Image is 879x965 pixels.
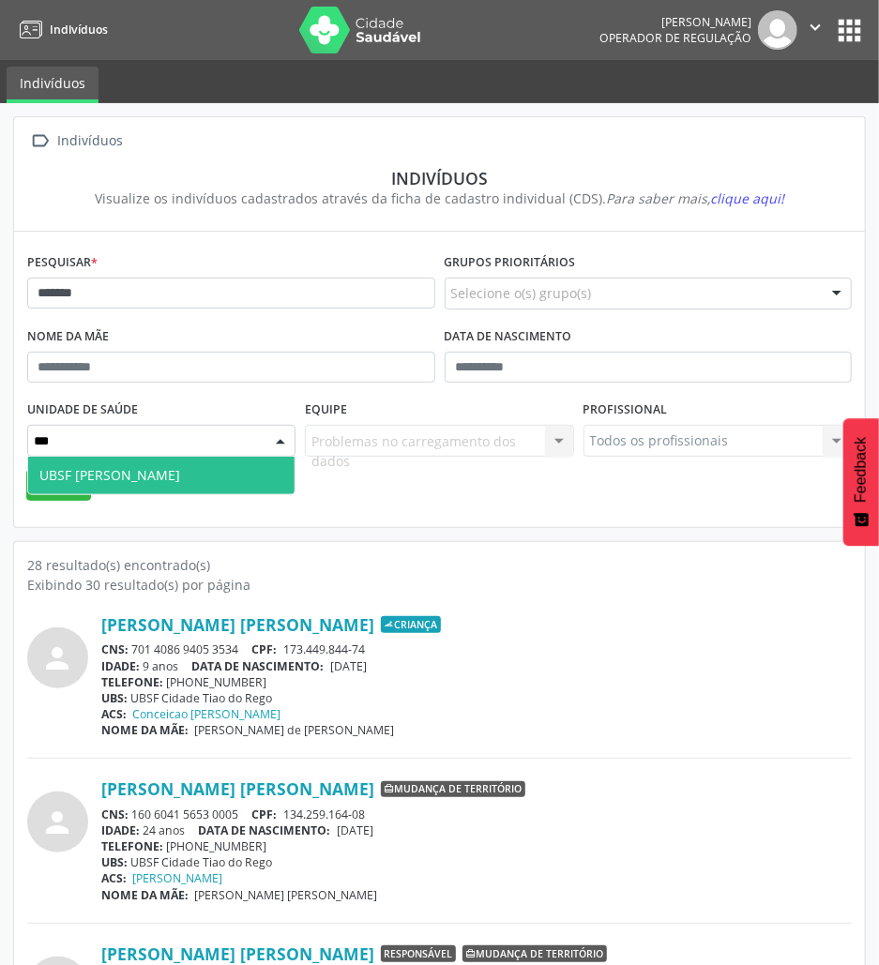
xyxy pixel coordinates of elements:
[445,323,572,352] label: Data de nascimento
[606,189,784,207] i: Para saber mais,
[101,690,852,706] div: UBSF Cidade Tiao do Rego
[133,706,281,722] a: Conceicao [PERSON_NAME]
[26,470,91,502] button: Buscar
[41,641,75,675] i: person
[199,822,331,838] span: DATA DE NASCIMENTO:
[101,822,852,838] div: 24 anos
[101,641,852,657] div: 701 4086 9405 3534
[27,396,138,425] label: Unidade de saúde
[843,418,879,546] button: Feedback - Mostrar pesquisa
[27,323,109,352] label: Nome da mãe
[101,614,374,635] a: [PERSON_NAME] [PERSON_NAME]
[101,658,140,674] span: IDADE:
[41,806,75,839] i: person
[101,674,852,690] div: [PHONE_NUMBER]
[305,396,347,425] label: Equipe
[101,822,140,838] span: IDADE:
[101,658,852,674] div: 9 anos
[797,10,833,50] button: 
[195,722,395,738] span: [PERSON_NAME] de [PERSON_NAME]
[27,555,852,575] div: 28 resultado(s) encontrado(s)
[133,870,223,886] a: [PERSON_NAME]
[101,778,374,799] a: [PERSON_NAME] [PERSON_NAME]
[101,706,127,722] span: ACS:
[805,17,826,38] i: 
[451,283,592,303] span: Selecione o(s) grupo(s)
[330,658,367,674] span: [DATE]
[192,658,325,674] span: DATA DE NASCIMENTO:
[101,641,129,657] span: CNS:
[101,807,129,822] span: CNS:
[13,14,108,45] a: Indivíduos
[462,945,607,962] span: Mudança de território
[252,641,278,657] span: CPF:
[381,781,525,798] span: Mudança de território
[101,674,163,690] span: TELEFONE:
[381,945,456,962] span: Responsável
[101,690,128,706] span: UBS:
[445,249,576,278] label: Grupos prioritários
[50,22,108,38] span: Indivíduos
[39,466,180,484] span: UBSF [PERSON_NAME]
[101,887,189,903] span: NOME DA MÃE:
[101,838,163,854] span: TELEFONE:
[101,943,374,964] a: [PERSON_NAME] [PERSON_NAME]
[101,838,852,854] div: [PHONE_NUMBER]
[283,807,365,822] span: 134.259.164-08
[381,616,441,633] span: Criança
[283,641,365,657] span: 173.449.844-74
[583,396,668,425] label: Profissional
[599,30,751,46] span: Operador de regulação
[252,807,278,822] span: CPF:
[40,168,839,188] div: Indivíduos
[101,854,852,870] div: UBSF Cidade Tiao do Rego
[27,128,127,155] a:  Indivíduos
[853,437,870,503] span: Feedback
[27,128,54,155] i: 
[337,822,373,838] span: [DATE]
[195,887,378,903] span: [PERSON_NAME] [PERSON_NAME]
[27,575,852,595] div: Exibindo 30 resultado(s) por página
[710,189,784,207] span: clique aqui!
[101,854,128,870] span: UBS:
[7,67,99,103] a: Indivíduos
[101,870,127,886] span: ACS:
[833,14,866,47] button: apps
[758,10,797,50] img: img
[101,807,852,822] div: 160 6041 5653 0005
[54,128,127,155] div: Indivíduos
[40,188,839,208] div: Visualize os indivíduos cadastrados através da ficha de cadastro individual (CDS).
[599,14,751,30] div: [PERSON_NAME]
[101,722,189,738] span: NOME DA MÃE:
[27,249,98,278] label: Pesquisar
